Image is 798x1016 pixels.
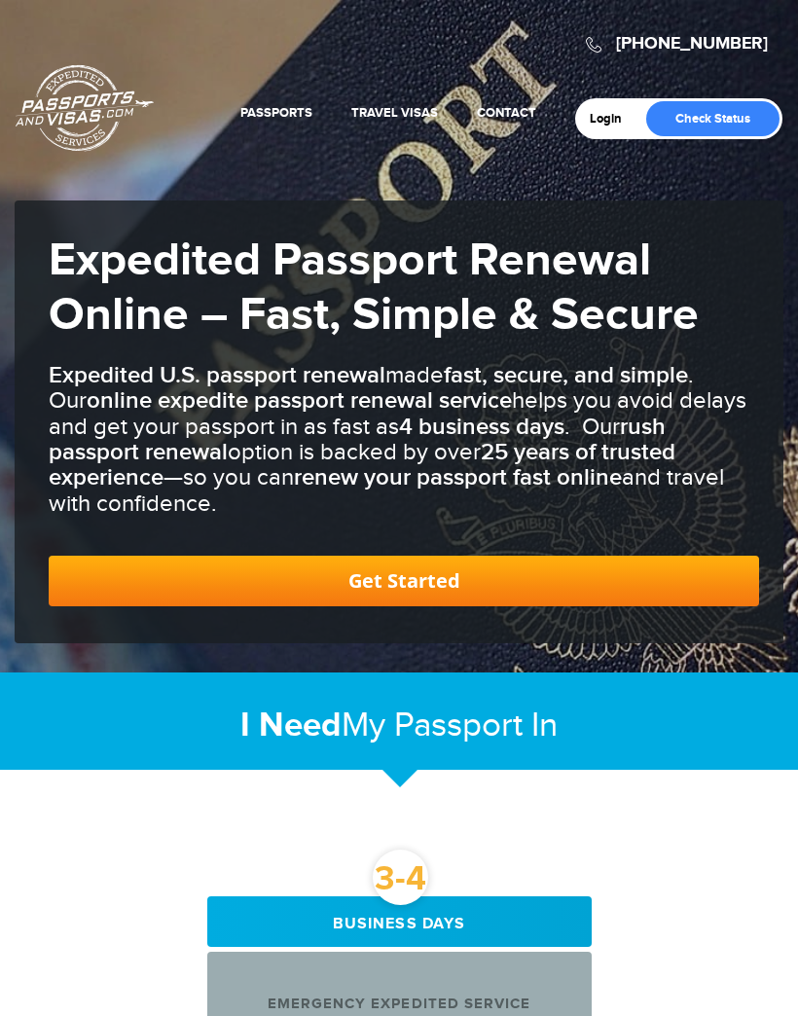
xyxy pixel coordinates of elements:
span: Passport In [394,706,558,745]
strong: Expedited Passport Renewal Online – Fast, Simple & Secure [49,233,699,344]
strong: I Need [240,705,342,746]
b: 4 business days [399,413,564,441]
a: Passports & [DOMAIN_NAME] [16,64,154,152]
a: Get Started [49,556,759,606]
div: Emergency Expedited Service [207,994,592,1014]
a: Login [590,111,635,127]
a: Contact [477,105,536,121]
a: [PHONE_NUMBER] [616,33,768,54]
b: renew your passport fast online [294,463,622,491]
a: Passports [240,105,312,121]
b: rush passport renewal [49,413,666,466]
h3: made . Our helps you avoid delays and get your passport in as fast as . Our option is backed by o... [49,363,759,517]
a: Travel Visas [351,105,438,121]
b: online expedite passport renewal service [87,386,512,415]
b: fast, secure, and simple [444,361,688,389]
b: 25 years of trusted experience [49,438,675,491]
a: Check Status [646,101,780,136]
b: Expedited U.S. passport renewal [49,361,385,389]
div: Business days [207,896,592,947]
div: 3-4 [373,850,428,905]
h2: My [15,705,783,746]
